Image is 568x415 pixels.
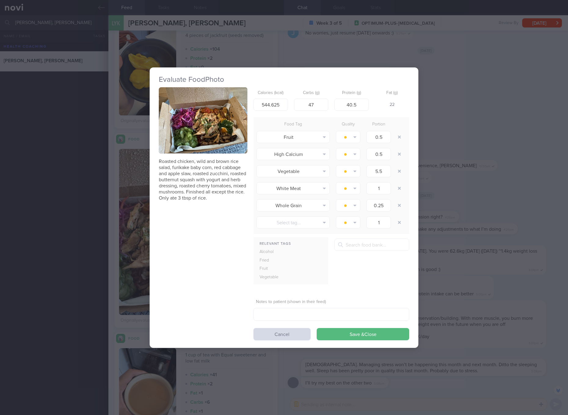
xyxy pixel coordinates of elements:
button: Cancel [253,328,311,340]
input: 1.0 [366,182,391,194]
label: Carbs (g) [297,90,326,96]
input: 1.0 [366,148,391,160]
div: Alcohol [253,248,293,256]
label: Calories (kcal) [256,90,286,96]
input: 33 [294,99,329,111]
input: 9 [334,99,369,111]
button: Vegetable [257,165,330,177]
div: Food Tag [253,120,333,129]
input: Search food bank... [334,239,409,251]
div: Fruit [253,265,293,273]
button: White Meat [257,182,330,194]
h2: Evaluate Food Photo [159,75,409,84]
label: Notes to patient (shown in their feed) [256,299,407,305]
input: 1.0 [366,165,391,177]
p: Roasted chicken, wild and brown rice salad, furikake baby corn, red cabbage and apple slaw, roast... [159,158,247,201]
div: Relevant Tags [253,240,328,248]
label: Protein (g) [337,90,366,96]
input: 250 [253,99,288,111]
img: Roasted chicken, wild and brown rice salad, furikake baby corn, red cabbage and apple slaw, roast... [159,87,247,154]
div: Portion [363,120,394,129]
div: Quality [333,120,363,129]
button: Save &Close [317,328,409,340]
label: Fat (g) [377,90,407,96]
button: Whole Grain [257,199,330,211]
div: 22 [375,99,410,111]
input: 1.0 [366,131,391,143]
input: 1.0 [366,199,391,211]
button: Fruit [257,131,330,143]
div: Vegetable [253,273,293,282]
div: Fried [253,256,293,265]
button: Select tag... [257,216,330,229]
input: 1.0 [366,216,391,229]
button: High Calcium [257,148,330,160]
